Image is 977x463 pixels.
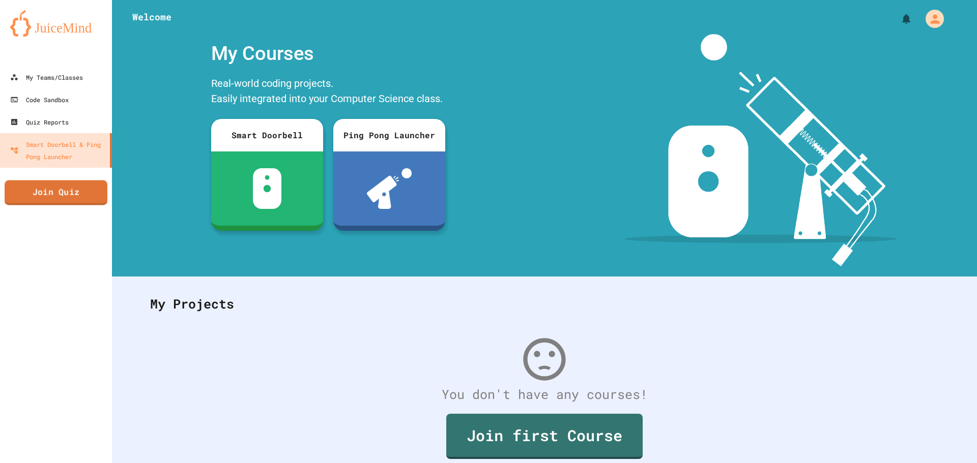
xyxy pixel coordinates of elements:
[253,168,282,209] img: sdb-white.svg
[140,284,949,324] div: My Projects
[5,180,107,205] a: Join Quiz
[10,94,69,106] div: Code Sandbox
[333,119,445,151] div: Ping Pong Launcher
[206,34,450,73] div: My Courses
[206,73,450,111] div: Real-world coding projects. Easily integrated into your Computer Science class.
[367,168,412,209] img: ppl-with-ball.png
[881,10,915,27] div: My Notifications
[10,116,69,128] div: Quiz Reports
[446,414,643,459] a: Join first Course
[624,34,897,266] img: banner-image-my-projects.png
[10,71,83,83] div: My Teams/Classes
[915,7,946,30] div: My Account
[10,138,106,163] div: Smart Doorbell & Ping Pong Launcher
[140,385,949,404] div: You don't have any courses!
[10,10,102,37] img: logo-orange.svg
[211,119,323,151] div: Smart Doorbell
